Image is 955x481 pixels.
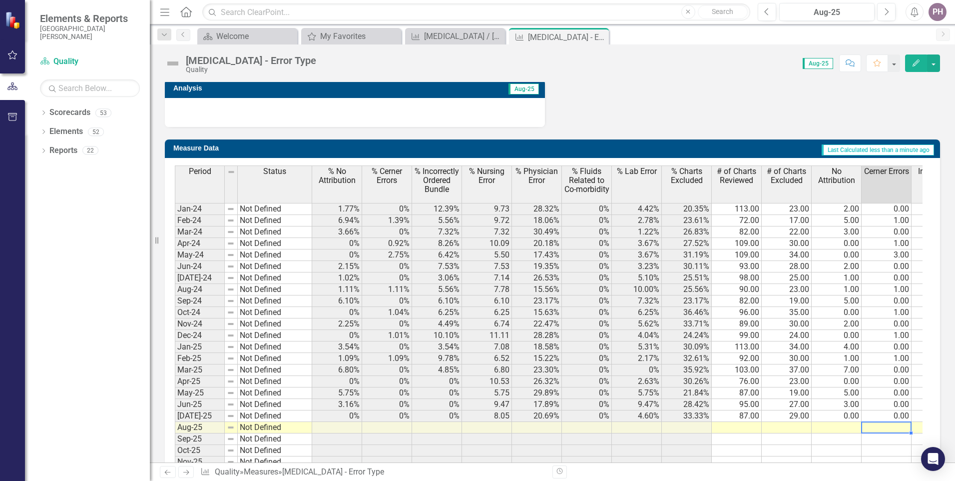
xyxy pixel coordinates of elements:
td: 3.00 [812,226,862,238]
td: 1.00 [862,284,912,295]
td: 6.74 [462,318,512,330]
td: 26.83% [662,226,712,238]
img: 8DAGhfEEPCf229AAAAAElFTkSuQmCC [227,377,235,385]
td: Not Defined [238,215,312,226]
td: Not Defined [238,330,312,341]
td: 0% [312,376,362,387]
td: 7.32 [462,226,512,238]
img: 8DAGhfEEPCf229AAAAAElFTkSuQmCC [227,216,235,224]
td: Not Defined [238,399,312,410]
td: 37.00 [762,364,812,376]
td: 25.00 [762,272,812,284]
td: 34.00 [762,249,812,261]
td: 5.00 [812,215,862,226]
td: 35.00 [762,307,812,318]
td: 12.39% [412,203,462,215]
td: 1.00 [812,272,862,284]
td: 0% [562,387,612,399]
button: PH [929,3,947,21]
td: 3.23% [612,261,662,272]
td: 2.17% [612,353,662,364]
div: [MEDICAL_DATA] / [MEDICAL_DATA] Dashboard [424,30,502,42]
td: 103.00 [712,364,762,376]
td: 82.00 [712,226,762,238]
td: 23.17% [662,295,712,307]
img: ClearPoint Strategy [5,11,22,29]
td: 19.35% [512,261,562,272]
td: 0% [362,364,412,376]
td: 23.00 [762,203,812,215]
td: 1.00 [812,353,862,364]
td: 30.09% [662,341,712,353]
div: Aug-25 [783,6,871,18]
td: 3.67% [612,238,662,249]
img: 8DAGhfEEPCf229AAAAAElFTkSuQmCC [227,168,235,176]
td: 6.25% [612,307,662,318]
td: 29.89% [512,387,562,399]
td: 3.54% [412,341,462,353]
td: 26.53% [512,272,562,284]
td: 32.61% [662,353,712,364]
img: 8DAGhfEEPCf229AAAAAElFTkSuQmCC [227,228,235,236]
td: Nov-24 [175,318,225,330]
td: 1.01% [362,330,412,341]
td: 6.80 [462,364,512,376]
td: Sep-24 [175,295,225,307]
img: 8DAGhfEEPCf229AAAAAElFTkSuQmCC [227,285,235,293]
td: 0% [312,249,362,261]
td: 0% [562,341,612,353]
td: 0% [562,284,612,295]
td: 31.19% [662,249,712,261]
td: 1.11% [312,284,362,295]
td: 6.80% [312,364,362,376]
td: 24.24% [662,330,712,341]
td: 92.00 [712,353,762,364]
td: 1.02% [312,272,362,284]
td: 23.17% [512,295,562,307]
td: 5.56% [412,215,462,226]
td: Mar-24 [175,226,225,238]
td: 30.00 [762,238,812,249]
td: 7.53% [412,261,462,272]
td: 30.00 [762,318,812,330]
td: 1.09% [312,353,362,364]
td: 10.10% [412,330,462,341]
td: 20.18% [512,238,562,249]
td: 20.35% [662,203,712,215]
td: 1.04% [362,307,412,318]
td: 1.22% [612,226,662,238]
td: 8.26% [412,238,462,249]
td: Not Defined [238,307,312,318]
a: Welcome [200,30,295,42]
td: 2.00 [812,203,862,215]
td: 5.00 [812,387,862,399]
td: 96.00 [712,307,762,318]
td: 2.25% [312,318,362,330]
td: 0.00 [812,238,862,249]
span: Aug-25 [508,83,539,94]
td: 89.00 [712,318,762,330]
td: Not Defined [238,364,312,376]
img: 8DAGhfEEPCf229AAAAAElFTkSuQmCC [227,331,235,339]
td: May-25 [175,387,225,399]
td: 4.49% [412,318,462,330]
td: 22.00 [762,226,812,238]
td: 0% [612,364,662,376]
td: 5.31% [612,341,662,353]
td: 34.00 [762,341,812,353]
td: 0% [312,238,362,249]
td: 0% [562,307,612,318]
td: Mar-25 [175,364,225,376]
td: 3.16% [312,399,362,410]
td: Not Defined [238,272,312,284]
td: 36.46% [662,307,712,318]
td: 6.10% [412,295,462,307]
td: 10.00% [612,284,662,295]
td: 22.47% [512,318,562,330]
td: 1.00 [862,330,912,341]
img: 8DAGhfEEPCf229AAAAAElFTkSuQmCC [227,320,235,328]
td: 3.00 [862,249,912,261]
td: 76.00 [712,376,762,387]
td: 23.00 [762,376,812,387]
